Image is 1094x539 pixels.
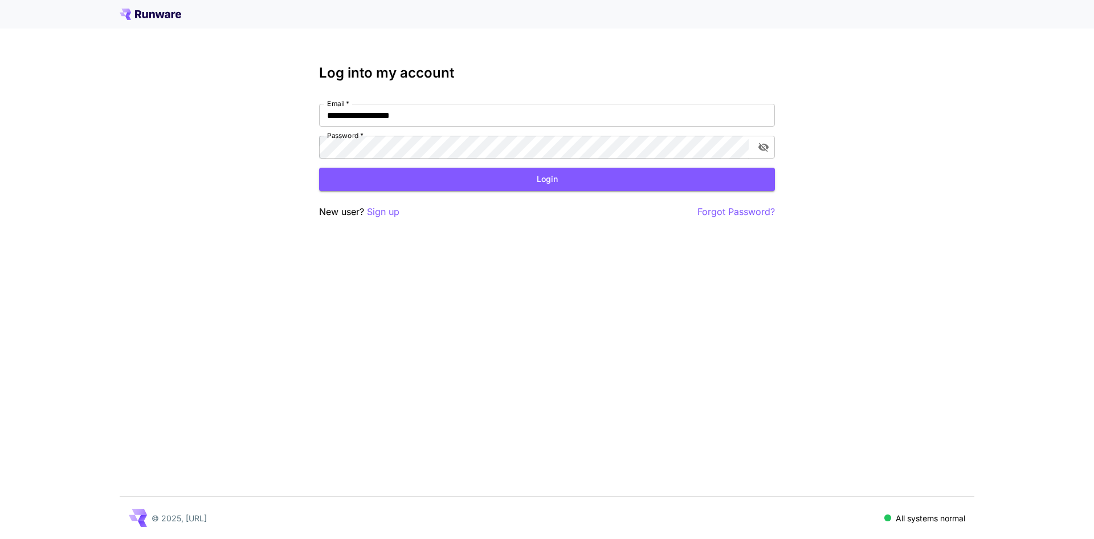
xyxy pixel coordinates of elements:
button: Sign up [367,205,399,219]
label: Password [327,131,364,140]
button: Login [319,168,775,191]
p: All systems normal [896,512,965,524]
h3: Log into my account [319,65,775,81]
p: © 2025, [URL] [152,512,207,524]
label: Email [327,99,349,108]
button: Forgot Password? [697,205,775,219]
p: New user? [319,205,399,219]
button: toggle password visibility [753,137,774,157]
